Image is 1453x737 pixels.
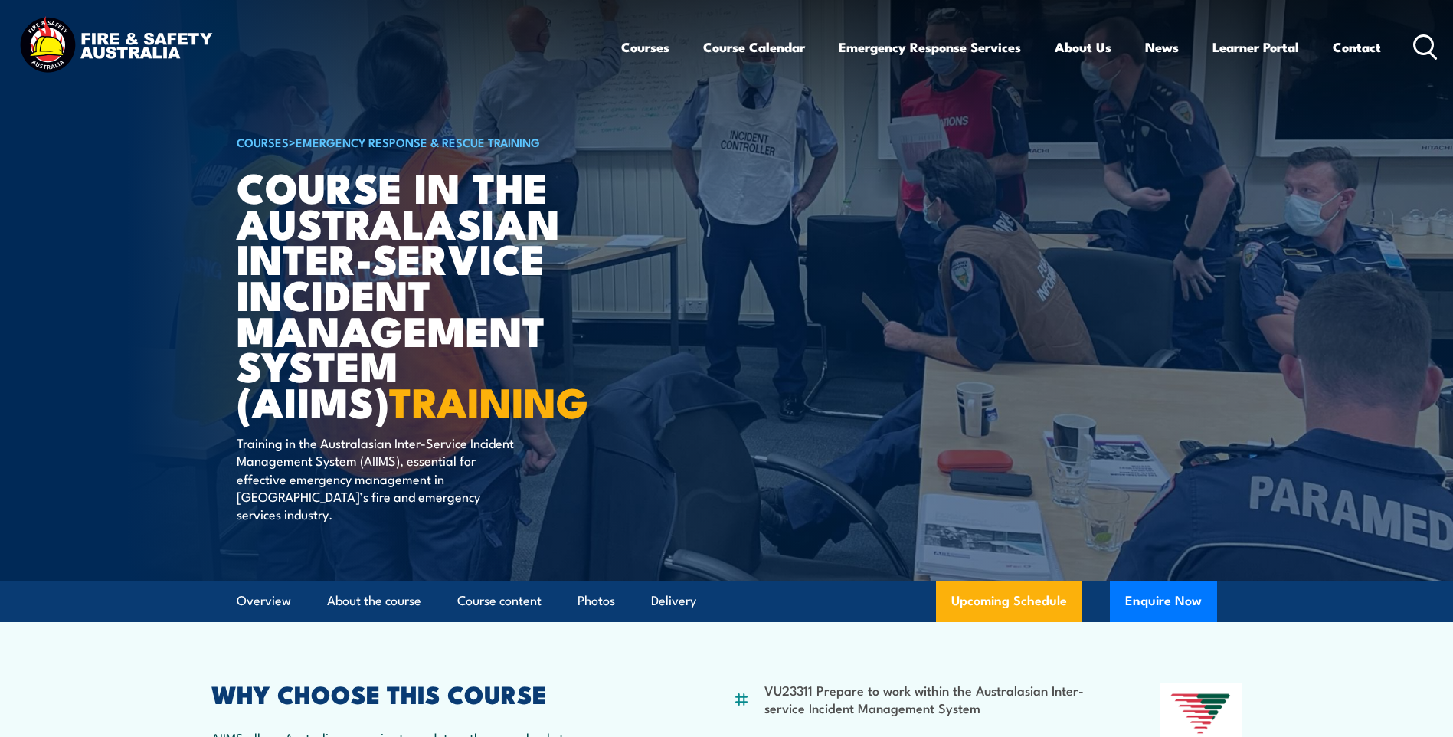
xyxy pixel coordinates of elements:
[457,581,542,621] a: Course content
[1110,581,1217,622] button: Enquire Now
[237,434,516,523] p: Training in the Australasian Inter-Service Incident Management System (AIIMS), essential for effe...
[1145,27,1179,67] a: News
[389,368,588,432] strong: TRAINING
[621,27,669,67] a: Courses
[237,581,291,621] a: Overview
[703,27,805,67] a: Course Calendar
[296,133,540,150] a: Emergency Response & Rescue Training
[578,581,615,621] a: Photos
[237,133,615,151] h6: >
[327,581,421,621] a: About the course
[936,581,1082,622] a: Upcoming Schedule
[764,681,1085,717] li: VU23311 Prepare to work within the Australasian Inter-service Incident Management System
[651,581,696,621] a: Delivery
[211,683,659,704] h2: WHY CHOOSE THIS COURSE
[237,133,289,150] a: COURSES
[1333,27,1381,67] a: Contact
[1055,27,1111,67] a: About Us
[839,27,1021,67] a: Emergency Response Services
[1212,27,1299,67] a: Learner Portal
[237,169,615,419] h1: Course in the Australasian Inter-service Incident Management System (AIIMS)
